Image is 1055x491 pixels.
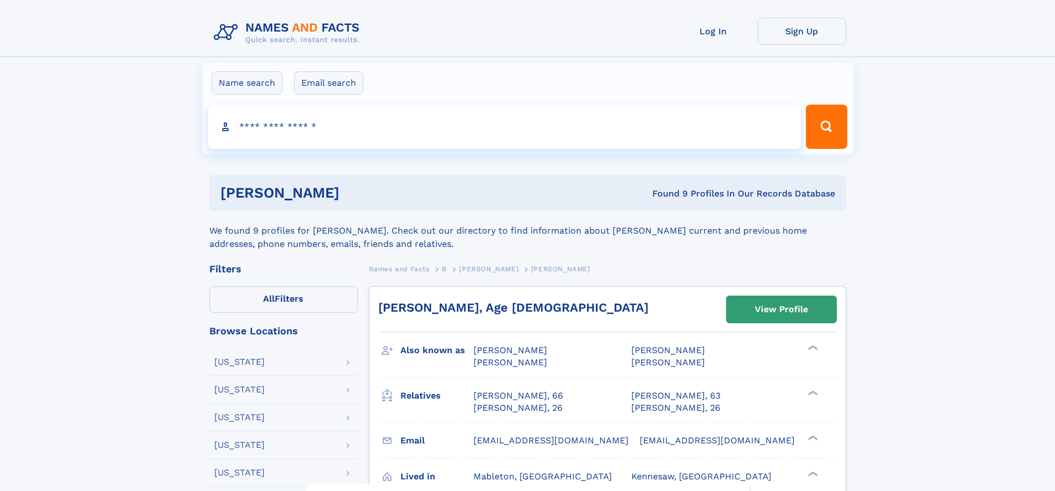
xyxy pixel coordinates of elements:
h3: Also known as [400,341,474,360]
div: ❯ [805,389,819,396]
img: Logo Names and Facts [209,18,369,48]
div: We found 9 profiles for [PERSON_NAME]. Check out our directory to find information about [PERSON_... [209,211,846,251]
span: [PERSON_NAME] [474,357,547,368]
a: [PERSON_NAME] [459,262,518,276]
a: [PERSON_NAME], Age [DEMOGRAPHIC_DATA] [378,301,649,314]
span: [EMAIL_ADDRESS][DOMAIN_NAME] [640,435,795,446]
div: ❯ [805,344,819,352]
span: Kennesaw, [GEOGRAPHIC_DATA] [631,471,771,482]
a: View Profile [727,296,836,323]
h1: [PERSON_NAME] [220,186,496,200]
input: search input [208,105,801,149]
h3: Relatives [400,386,474,405]
div: [US_STATE] [214,385,265,394]
a: Names and Facts [369,262,430,276]
span: [PERSON_NAME] [459,265,518,273]
span: [PERSON_NAME] [474,345,547,355]
span: All [263,293,275,304]
a: [PERSON_NAME], 63 [631,390,721,402]
a: B [442,262,447,276]
label: Filters [209,286,358,313]
label: Name search [212,71,282,95]
span: Mableton, [GEOGRAPHIC_DATA] [474,471,612,482]
span: [EMAIL_ADDRESS][DOMAIN_NAME] [474,435,629,446]
a: [PERSON_NAME], 26 [474,402,563,414]
span: [PERSON_NAME] [531,265,590,273]
label: Email search [294,71,363,95]
div: ❯ [805,470,819,477]
div: Browse Locations [209,326,358,336]
div: ❯ [805,434,819,441]
a: Sign Up [758,18,846,45]
div: [US_STATE] [214,358,265,366]
span: [PERSON_NAME] [631,345,705,355]
span: [PERSON_NAME] [631,357,705,368]
div: Found 9 Profiles In Our Records Database [496,188,835,200]
span: B [442,265,447,273]
div: [US_STATE] [214,441,265,449]
div: View Profile [755,297,808,322]
a: [PERSON_NAME], 26 [631,402,721,414]
a: Log In [669,18,758,45]
div: Filters [209,264,358,274]
button: Search Button [806,105,847,149]
div: [US_STATE] [214,413,265,422]
div: [US_STATE] [214,468,265,477]
h3: Lived in [400,467,474,486]
h3: Email [400,431,474,450]
a: [PERSON_NAME], 66 [474,390,563,402]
